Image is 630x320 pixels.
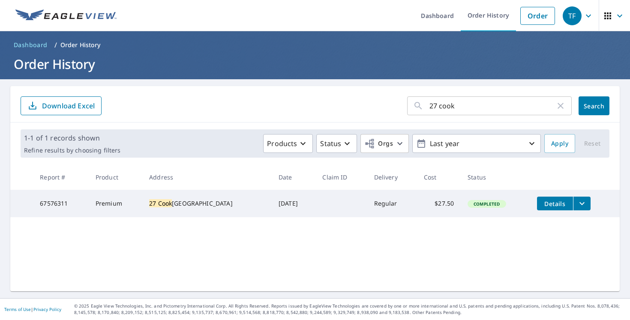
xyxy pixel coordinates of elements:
a: Order [520,7,555,25]
p: | [4,307,61,312]
th: Cost [417,164,461,190]
th: Claim ID [315,164,367,190]
span: Completed [468,201,505,207]
th: Address [142,164,272,190]
th: Product [89,164,142,190]
p: Order History [60,41,101,49]
button: Last year [412,134,541,153]
button: Search [579,96,609,115]
span: Dashboard [14,41,48,49]
a: Privacy Policy [33,306,61,312]
p: © 2025 Eagle View Technologies, Inc. and Pictometry International Corp. All Rights Reserved. Repo... [74,303,626,316]
td: $27.50 [417,190,461,217]
td: 67576311 [33,190,88,217]
button: Orgs [360,134,409,153]
td: [DATE] [272,190,315,217]
span: Search [585,102,603,110]
button: detailsBtn-67576311 [537,197,573,210]
a: Terms of Use [4,306,31,312]
th: Status [461,164,530,190]
p: Products [267,138,297,149]
button: Apply [544,134,575,153]
button: filesDropdownBtn-67576311 [573,197,591,210]
img: EV Logo [15,9,117,22]
span: Apply [551,138,568,149]
td: Regular [367,190,417,217]
p: Status [320,138,341,149]
p: Download Excel [42,101,95,111]
input: Address, Report #, Claim ID, etc. [429,94,555,118]
th: Date [272,164,315,190]
button: Status [316,134,357,153]
th: Delivery [367,164,417,190]
button: Products [263,134,313,153]
p: Refine results by choosing filters [24,147,120,154]
nav: breadcrumb [10,38,620,52]
li: / [54,40,57,50]
a: Dashboard [10,38,51,52]
p: 1-1 of 1 records shown [24,133,120,143]
td: Premium [89,190,142,217]
p: Last year [426,136,527,151]
button: Download Excel [21,96,102,115]
mark: 27 Cook [149,199,172,207]
span: Orgs [364,138,393,149]
th: Report # [33,164,88,190]
h1: Order History [10,55,620,73]
div: [GEOGRAPHIC_DATA] [149,199,265,208]
span: Details [542,200,568,208]
div: TF [563,6,582,25]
